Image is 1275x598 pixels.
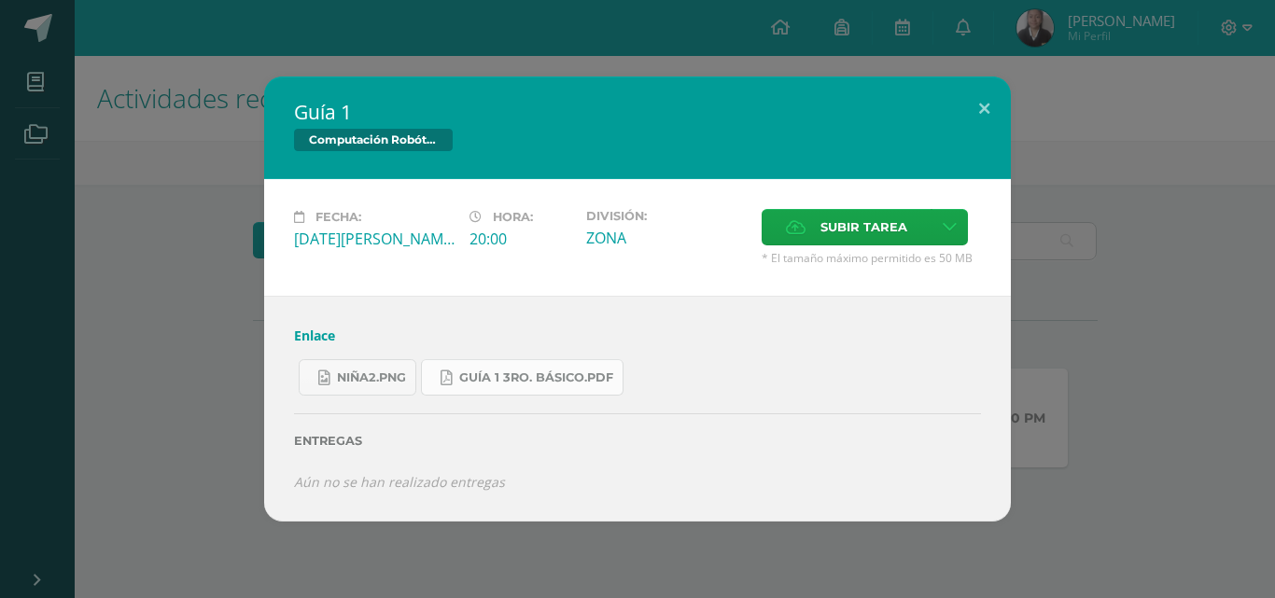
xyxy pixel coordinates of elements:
button: Close (Esc) [958,76,1011,140]
a: Enlace [294,327,335,344]
span: Subir tarea [820,210,907,244]
span: Fecha: [315,210,361,224]
h2: Guía 1 [294,99,981,125]
div: 20:00 [469,229,571,249]
a: niña2.png [299,359,416,396]
span: Computación Robótica [294,129,453,151]
div: ZONA [586,228,747,248]
span: Guía 1 3ro. Básico.pdf [459,370,613,385]
a: Guía 1 3ro. Básico.pdf [421,359,623,396]
div: [DATE][PERSON_NAME] [294,229,455,249]
span: * El tamaño máximo permitido es 50 MB [762,250,981,266]
span: Hora: [493,210,533,224]
label: Entregas [294,434,981,448]
span: niña2.png [337,370,406,385]
i: Aún no se han realizado entregas [294,473,505,491]
label: División: [586,209,747,223]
